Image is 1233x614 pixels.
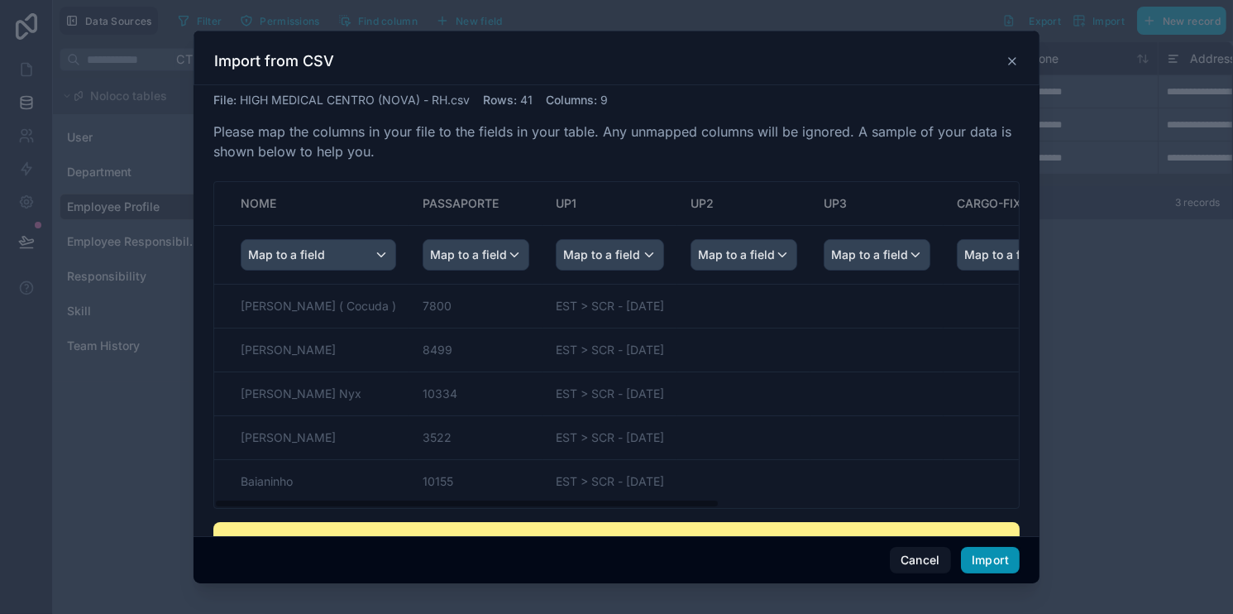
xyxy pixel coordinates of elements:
[600,93,608,107] span: 9
[542,460,677,511] td: EST > SCR - [DATE]
[248,240,325,270] span: Map to a field
[214,182,409,226] th: NOME
[520,93,533,107] span: 41
[890,547,951,573] button: Cancel
[213,122,1020,161] p: Please map the columns in your file to the fields in your table. Any unmapped columns will be ign...
[214,372,409,416] td: [PERSON_NAME] Nyx
[409,329,542,372] td: 8499
[423,239,529,271] button: Map to a field
[214,285,409,329] td: [PERSON_NAME] ( Cocuda )
[563,240,640,270] span: Map to a field
[483,93,517,107] span: Rows :
[409,285,542,329] td: 7800
[214,182,1019,508] div: scrollable content
[214,51,334,71] h3: Import from CSV
[409,182,542,226] th: PASSAPORTE
[698,240,775,270] span: Map to a field
[409,372,542,416] td: 10334
[542,329,677,372] td: EST > SCR - [DATE]
[831,240,908,270] span: Map to a field
[214,460,409,511] td: Baianinho
[430,240,507,270] span: Map to a field
[542,285,677,329] td: EST > SCR - [DATE]
[824,239,930,271] button: Map to a field
[542,416,677,460] td: EST > SCR - [DATE]
[227,535,1006,575] p: Some of the fields in your CSV are not mapped to fields in this table. Please review the followin...
[409,460,542,511] td: 10155
[213,93,237,107] span: File :
[691,239,797,271] button: Map to a field
[961,547,1020,573] button: Import
[542,182,677,226] th: UP1
[241,239,396,271] button: Map to a field
[214,329,409,372] td: [PERSON_NAME]
[810,182,944,226] th: UP3
[409,416,542,460] td: 3522
[214,416,409,460] td: [PERSON_NAME]
[542,372,677,416] td: EST > SCR - [DATE]
[964,240,1041,270] span: Map to a field
[677,182,810,226] th: UP2
[240,93,470,107] span: HIGH MEDICAL CENTRO (NOVA) - RH.csv
[957,239,1063,271] button: Map to a field
[546,93,597,107] span: Columns :
[944,182,1077,226] th: CARGO-FIXO
[556,239,664,271] button: Map to a field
